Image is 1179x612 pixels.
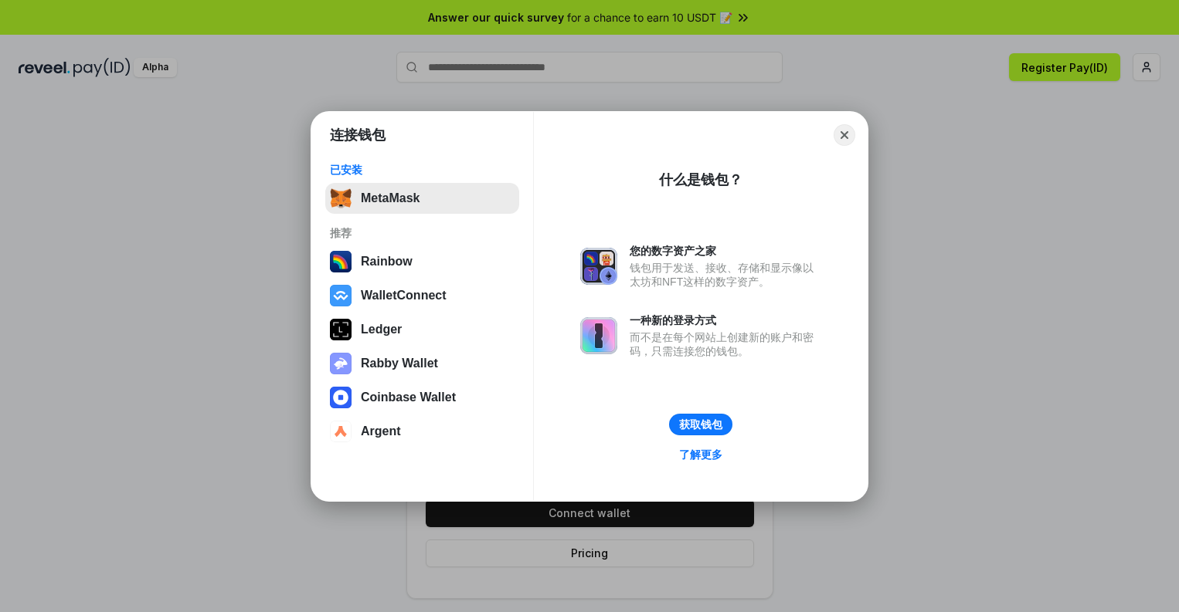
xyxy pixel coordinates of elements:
button: Rabby Wallet [325,348,519,379]
button: Coinbase Wallet [325,382,519,413]
button: Argent [325,416,519,447]
img: svg+xml,%3Csvg%20xmlns%3D%22http%3A%2F%2Fwww.w3.org%2F2000%2Fsvg%22%20fill%3D%22none%22%20viewBox... [580,317,617,354]
div: Argent [361,424,401,438]
div: 而不是在每个网站上创建新的账户和密码，只需连接您的钱包。 [630,330,821,358]
button: WalletConnect [325,280,519,311]
div: 一种新的登录方式 [630,313,821,327]
button: Ledger [325,314,519,345]
div: 您的数字资产之家 [630,244,821,258]
div: Ledger [361,323,402,336]
img: svg+xml,%3Csvg%20width%3D%2228%22%20height%3D%2228%22%20viewBox%3D%220%200%2028%2028%22%20fill%3D... [330,285,352,306]
div: 已安装 [330,163,515,177]
div: 推荐 [330,226,515,240]
div: 什么是钱包？ [659,171,742,189]
div: WalletConnect [361,289,447,303]
button: Close [834,124,855,146]
img: svg+xml,%3Csvg%20xmlns%3D%22http%3A%2F%2Fwww.w3.org%2F2000%2Fsvg%22%20fill%3D%22none%22%20viewBox... [580,248,617,285]
div: Rabby Wallet [361,357,438,370]
img: svg+xml,%3Csvg%20width%3D%22120%22%20height%3D%22120%22%20viewBox%3D%220%200%20120%20120%22%20fil... [330,251,352,272]
a: 了解更多 [670,445,732,465]
img: svg+xml,%3Csvg%20width%3D%2228%22%20height%3D%2228%22%20viewBox%3D%220%200%2028%2028%22%20fill%3D... [330,421,352,442]
button: 获取钱包 [669,414,732,435]
h1: 连接钱包 [330,126,386,144]
button: MetaMask [325,183,519,214]
img: svg+xml,%3Csvg%20width%3D%2228%22%20height%3D%2228%22%20viewBox%3D%220%200%2028%2028%22%20fill%3D... [330,387,352,408]
img: svg+xml,%3Csvg%20xmlns%3D%22http%3A%2F%2Fwww.w3.org%2F2000%2Fsvg%22%20width%3D%2228%22%20height%3... [330,319,352,340]
div: Rainbow [361,255,413,269]
div: MetaMask [361,191,420,205]
div: 获取钱包 [679,418,722,431]
img: svg+xml,%3Csvg%20xmlns%3D%22http%3A%2F%2Fwww.w3.org%2F2000%2Fsvg%22%20fill%3D%22none%22%20viewBox... [330,353,352,374]
div: 了解更多 [679,448,722,462]
button: Rainbow [325,246,519,277]
div: Coinbase Wallet [361,391,456,404]
div: 钱包用于发送、接收、存储和显示像以太坊和NFT这样的数字资产。 [630,261,821,289]
img: svg+xml,%3Csvg%20fill%3D%22none%22%20height%3D%2233%22%20viewBox%3D%220%200%2035%2033%22%20width%... [330,188,352,209]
